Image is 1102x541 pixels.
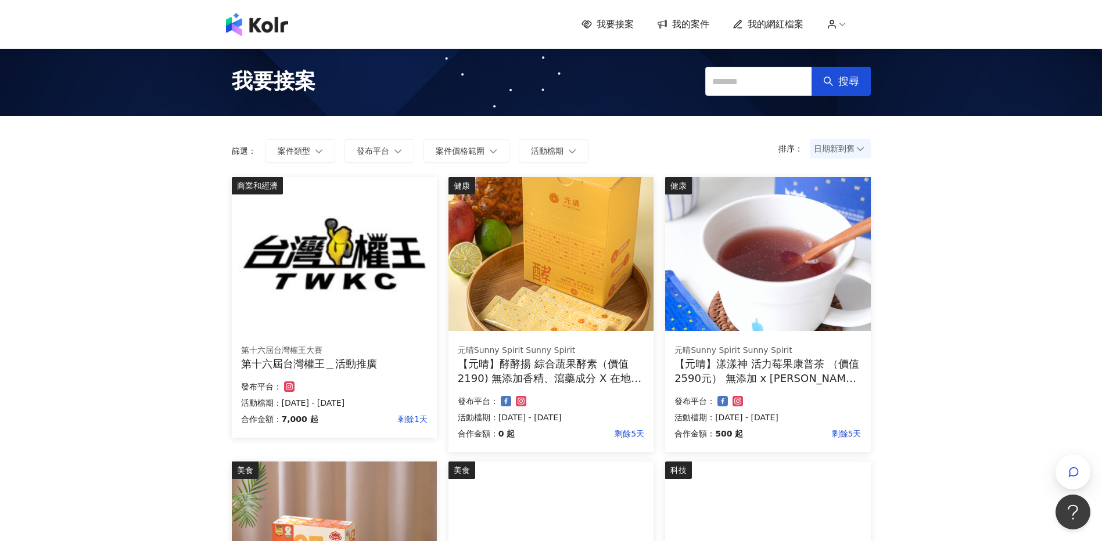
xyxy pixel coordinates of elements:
p: 活動檔期：[DATE] - [DATE] [241,396,428,410]
button: 活動檔期 [519,139,588,163]
span: 案件類型 [278,146,310,156]
span: 發布平台 [357,146,389,156]
p: 剩餘1天 [318,412,428,426]
p: 合作金額： [674,427,715,441]
p: 篩選： [232,146,256,156]
div: 【元晴】漾漾神 活力莓果康普茶 （價值2590元） 無添加 x [PERSON_NAME]山小葉種紅茶 x 多國專利原料 x 營養博士科研 [674,356,861,385]
a: 我的案件 [657,18,709,31]
p: 合作金額： [241,412,282,426]
div: 第十六屆台灣權王＿活動推廣 [241,356,428,371]
span: 我的案件 [672,18,709,31]
p: 500 起 [715,427,743,441]
p: 合作金額： [458,427,498,441]
div: 美食 [448,461,475,479]
p: 活動檔期：[DATE] - [DATE] [458,410,644,424]
button: 案件價格範圍 [423,139,509,163]
span: search [823,76,834,86]
button: 發布平台 [344,139,414,163]
p: 7,000 起 [282,412,318,426]
span: 我要接案 [232,67,315,96]
div: 【元晴】酵酵揚 綜合蔬果酵素（價值2190) 無添加香精、瀉藥成分 X 在地小農蔬果萃取 x 營養博士科研 [458,356,644,385]
button: 案件類型 [265,139,335,163]
span: 搜尋 [838,75,859,88]
p: 發布平台： [241,380,282,394]
a: 我的網紅檔案 [733,18,803,31]
span: 日期新到舊 [814,140,867,157]
div: 健康 [665,177,692,194]
img: 酵酵揚｜綜合蔬果酵素 [448,177,654,331]
div: 第十六屆台灣權王大賽 [241,345,428,356]
div: 科技 [665,461,692,479]
p: 剩餘5天 [743,427,861,441]
a: 我要接案 [581,18,634,31]
span: 活動檔期 [531,146,563,156]
img: 漾漾神｜活力莓果康普茶沖泡粉 [665,177,870,331]
div: 美食 [232,461,259,479]
span: 我要接案 [597,18,634,31]
span: 案件價格範圍 [436,146,484,156]
p: 發布平台： [674,394,715,408]
img: logo [226,13,288,36]
img: 第十六屆台灣權王 [232,177,437,331]
p: 剩餘5天 [515,427,644,441]
button: 搜尋 [812,67,871,96]
p: 活動檔期：[DATE] - [DATE] [674,410,861,424]
div: 元晴Sunny Spirit Sunny Spirit [458,345,644,356]
div: 元晴Sunny Spirit Sunny Spirit [674,345,861,356]
div: 健康 [448,177,475,194]
p: 排序： [778,144,810,153]
p: 0 起 [498,427,515,441]
p: 發布平台： [458,394,498,408]
span: 我的網紅檔案 [748,18,803,31]
div: 商業和經濟 [232,177,283,194]
iframe: Help Scout Beacon - Open [1056,495,1090,529]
